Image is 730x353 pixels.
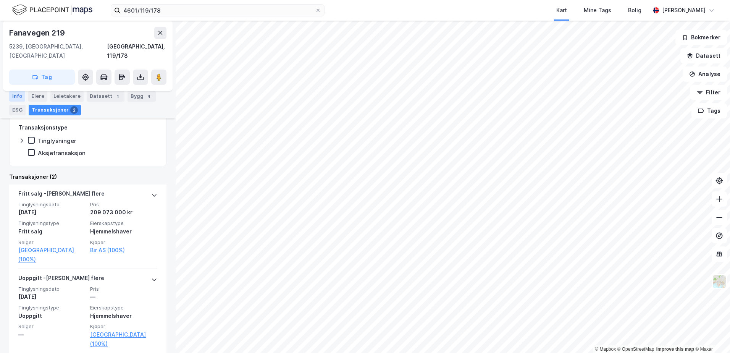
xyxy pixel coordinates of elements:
[18,304,86,311] span: Tinglysningstype
[90,239,157,246] span: Kjøper
[18,246,86,264] a: [GEOGRAPHIC_DATA] (100%)
[18,323,86,330] span: Selger
[18,201,86,208] span: Tinglysningsdato
[90,292,157,301] div: —
[9,105,26,115] div: ESG
[38,137,76,144] div: Tinglysninger
[9,172,166,181] div: Transaksjoner (2)
[584,6,611,15] div: Mine Tags
[675,30,727,45] button: Bokmerker
[107,42,166,60] div: [GEOGRAPHIC_DATA], 119/178
[690,85,727,100] button: Filter
[9,42,107,60] div: 5239, [GEOGRAPHIC_DATA], [GEOGRAPHIC_DATA]
[691,103,727,118] button: Tags
[18,292,86,301] div: [DATE]
[9,27,66,39] div: Fanavegen 219
[628,6,641,15] div: Bolig
[90,227,157,236] div: Hjemmelshaver
[680,48,727,63] button: Datasett
[90,286,157,292] span: Pris
[9,91,25,102] div: Info
[145,92,153,100] div: 4
[128,91,156,102] div: Bygg
[90,330,157,348] a: [GEOGRAPHIC_DATA] (100%)
[9,70,75,85] button: Tag
[18,189,105,201] div: Fritt salg - [PERSON_NAME] flere
[556,6,567,15] div: Kart
[90,220,157,227] span: Eierskapstype
[90,246,157,255] a: Bir AS (100%)
[19,123,68,132] div: Transaksjonstype
[50,91,84,102] div: Leietakere
[662,6,706,15] div: [PERSON_NAME]
[18,274,104,286] div: Uoppgitt - [PERSON_NAME] flere
[595,347,616,352] a: Mapbox
[70,106,78,114] div: 2
[18,286,86,292] span: Tinglysningsdato
[90,311,157,321] div: Hjemmelshaver
[29,105,81,115] div: Transaksjoner
[617,347,654,352] a: OpenStreetMap
[683,66,727,82] button: Analyse
[18,220,86,227] span: Tinglysningstype
[120,5,315,16] input: Søk på adresse, matrikkel, gårdeiere, leietakere eller personer
[18,311,86,321] div: Uoppgitt
[12,3,92,17] img: logo.f888ab2527a4732fd821a326f86c7f29.svg
[656,347,694,352] a: Improve this map
[18,208,86,217] div: [DATE]
[692,316,730,353] iframe: Chat Widget
[90,201,157,208] span: Pris
[18,239,86,246] span: Selger
[87,91,124,102] div: Datasett
[18,330,86,339] div: —
[90,208,157,217] div: 209 073 000 kr
[712,274,727,289] img: Z
[90,304,157,311] span: Eierskapstype
[114,92,121,100] div: 1
[18,227,86,236] div: Fritt salg
[28,91,47,102] div: Eiere
[38,149,86,157] div: Aksjetransaksjon
[90,323,157,330] span: Kjøper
